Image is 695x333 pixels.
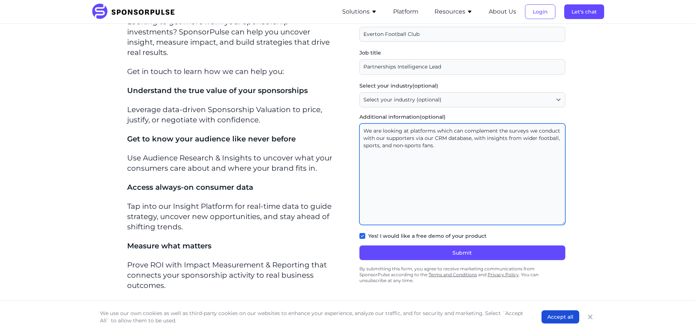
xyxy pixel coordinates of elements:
[342,7,377,16] button: Solutions
[368,232,487,240] label: Yes! I would like a free demo of your product
[359,263,565,286] div: By submitting this form, you agree to receive marketing communications from SponsorPulse accordin...
[429,272,477,277] a: Terms and Conditions
[127,260,339,291] p: Prove ROI with Impact Measurement & Reporting that connects your sponsorship activity to real bus...
[359,245,565,260] button: Submit
[127,241,211,250] span: Measure what matters
[658,298,695,333] iframe: Chat Widget
[525,8,555,15] a: Login
[393,7,418,16] button: Platform
[359,49,565,56] label: Job title
[127,66,339,77] p: Get in touch to learn how we can help you:
[393,8,418,15] a: Platform
[100,310,527,324] p: We use our own cookies as well as third-party cookies on our websites to enhance your experience,...
[127,201,339,232] p: Tap into our Insight Platform for real-time data to guide strategy, uncover new opportunities, an...
[127,153,339,173] p: Use Audience Research & Insights to uncover what your consumers care about and where your brand f...
[359,82,565,89] label: Select your industry (optional)
[585,312,595,322] button: Close
[525,4,555,19] button: Login
[564,8,604,15] a: Let's chat
[127,104,339,125] p: Leverage data-driven Sponsorship Valuation to price, justify, or negotiate with confidence.
[91,4,180,20] img: SponsorPulse
[564,4,604,19] button: Let's chat
[127,134,296,143] span: Get to know your audience like never before
[489,7,516,16] button: About Us
[127,16,339,58] p: Looking to get more from your sponsorship investments? SponsorPulse can help you uncover insight,...
[127,183,253,192] span: Access always-on consumer data
[127,86,308,95] span: Understand the true value of your sponsorships
[541,310,579,323] button: Accept all
[435,7,473,16] button: Resources
[359,113,565,121] label: Additional information (optional)
[488,272,519,277] a: Privacy Policy
[489,8,516,15] a: About Us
